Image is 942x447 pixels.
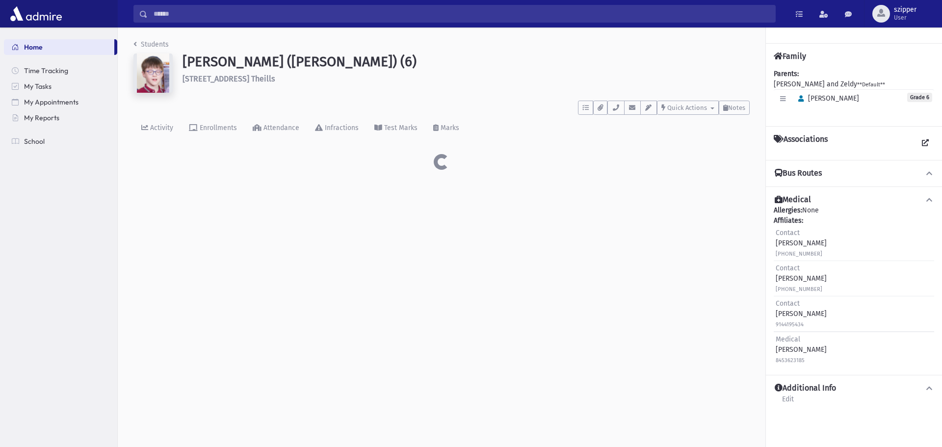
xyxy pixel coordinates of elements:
img: AdmirePro [8,4,64,24]
a: My Appointments [4,94,117,110]
b: Allergies: [774,206,802,214]
b: Parents: [774,70,799,78]
input: Search [148,5,775,23]
button: Bus Routes [774,168,934,179]
img: w== [133,53,173,93]
button: Medical [774,195,934,205]
h1: [PERSON_NAME] ([PERSON_NAME]) (6) [183,53,750,70]
span: Quick Actions [667,104,707,111]
span: szipper [894,6,916,14]
span: Home [24,43,43,52]
small: 9144195434 [776,321,804,328]
h4: Family [774,52,806,61]
button: Quick Actions [657,101,719,115]
a: Infractions [307,115,366,142]
a: Students [133,40,169,49]
a: Activity [133,115,181,142]
span: Grade 6 [907,93,932,102]
div: Infractions [323,124,359,132]
div: Enrollments [198,124,237,132]
span: Notes [728,104,745,111]
small: [PHONE_NUMBER] [776,251,822,257]
b: Affiliates: [774,216,803,225]
div: Attendance [262,124,299,132]
a: My Tasks [4,79,117,94]
span: My Reports [24,113,59,122]
div: [PERSON_NAME] [776,228,827,259]
a: Enrollments [181,115,245,142]
div: None [774,205,934,367]
button: Email Templates [640,101,657,115]
span: Time Tracking [24,66,68,75]
div: [PERSON_NAME] and Zeldy [774,69,934,118]
a: Home [4,39,114,55]
span: Contact [776,299,800,308]
div: Marks [439,124,459,132]
h6: [STREET_ADDRESS] Theills [183,74,750,83]
span: My Appointments [24,98,78,106]
small: 8453623185 [776,357,805,364]
div: [PERSON_NAME] [776,334,827,365]
a: Time Tracking [4,63,117,79]
a: Test Marks [366,115,425,142]
div: [PERSON_NAME] [776,263,827,294]
small: [PHONE_NUMBER] [776,286,822,292]
h4: Medical [775,195,811,205]
h4: Additional Info [775,383,836,394]
button: Notes [719,101,750,115]
span: User [894,14,916,22]
span: My Tasks [24,82,52,91]
div: [PERSON_NAME] [776,298,827,329]
span: [PERSON_NAME] [794,94,859,103]
span: Contact [776,229,800,237]
a: Attendance [245,115,307,142]
div: Test Marks [382,124,418,132]
button: Additional Info [774,383,934,394]
span: School [24,137,45,146]
div: Activity [148,124,173,132]
span: Contact [776,264,800,272]
a: View all Associations [916,134,934,152]
a: My Reports [4,110,117,126]
nav: breadcrumb [133,39,169,53]
a: Edit [782,394,794,411]
h4: Bus Routes [775,168,822,179]
a: School [4,133,117,149]
a: Marks [425,115,467,142]
span: Medical [776,335,800,343]
h4: Associations [774,134,828,152]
